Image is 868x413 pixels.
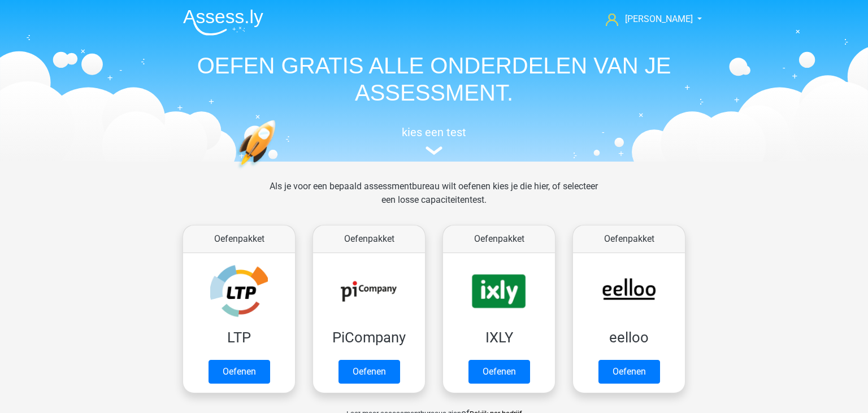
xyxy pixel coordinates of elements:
img: oefenen [236,120,319,222]
div: Als je voor een bepaald assessmentbureau wilt oefenen kies je die hier, of selecteer een losse ca... [261,180,607,220]
h5: kies een test [174,125,694,139]
a: kies een test [174,125,694,155]
a: Oefenen [468,360,530,384]
img: Assessly [183,9,263,36]
a: Oefenen [598,360,660,384]
img: assessment [426,146,442,155]
h1: OEFEN GRATIS ALLE ONDERDELEN VAN JE ASSESSMENT. [174,52,694,106]
a: Oefenen [338,360,400,384]
a: [PERSON_NAME] [601,12,694,26]
a: Oefenen [209,360,270,384]
span: [PERSON_NAME] [625,14,693,24]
